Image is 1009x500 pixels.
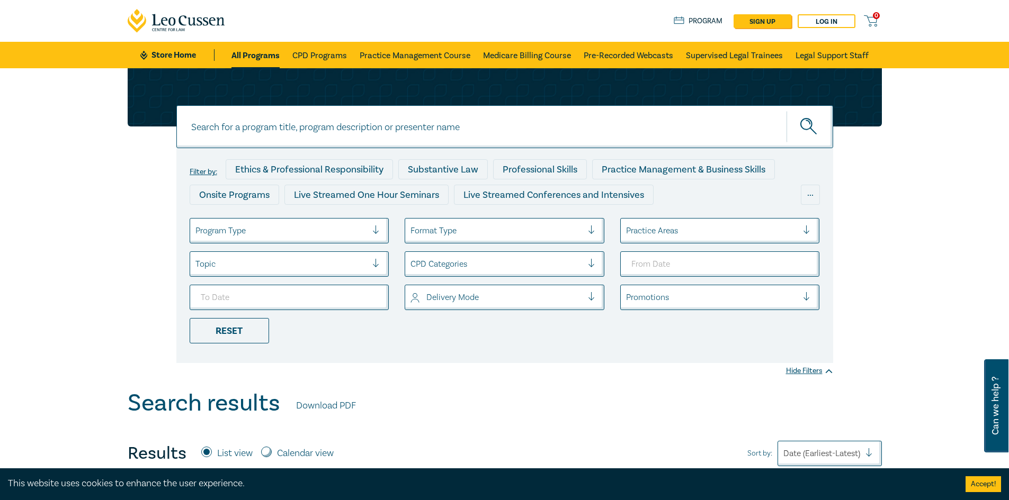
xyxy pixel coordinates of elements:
div: ... [801,185,820,205]
a: Medicare Billing Course [483,42,571,68]
input: select [195,258,198,270]
div: Onsite Programs [190,185,279,205]
a: Practice Management Course [360,42,470,68]
input: select [410,292,413,303]
div: Live Streamed Practical Workshops [190,210,358,230]
input: Search for a program title, program description or presenter name [176,105,833,148]
a: Log in [798,14,855,28]
input: select [410,258,413,270]
input: Sort by [783,448,785,459]
button: Accept cookies [966,476,1001,492]
div: Reset [190,318,269,343]
div: Hide Filters [786,366,833,376]
div: Pre-Recorded Webcasts [363,210,485,230]
div: Live Streamed Conferences and Intensives [454,185,654,205]
div: National Programs [611,210,709,230]
div: 10 CPD Point Packages [490,210,606,230]
a: sign up [734,14,791,28]
input: select [626,225,628,237]
label: Filter by: [190,168,217,176]
a: Download PDF [296,399,356,413]
h4: Results [128,443,186,464]
label: Calendar view [277,447,334,460]
span: Sort by: [747,448,772,459]
input: select [626,292,628,303]
a: Store Home [140,49,214,61]
span: 0 [873,12,880,19]
div: This website uses cookies to enhance the user experience. [8,477,950,490]
div: Substantive Law [398,159,488,179]
a: Legal Support Staff [796,42,869,68]
a: Supervised Legal Trainees [686,42,783,68]
a: CPD Programs [292,42,347,68]
input: select [410,225,413,237]
input: From Date [620,251,820,277]
input: select [195,225,198,237]
a: All Programs [231,42,280,68]
a: Pre-Recorded Webcasts [584,42,673,68]
span: Can we help ? [990,366,1001,446]
div: Practice Management & Business Skills [592,159,775,179]
div: Ethics & Professional Responsibility [226,159,393,179]
input: To Date [190,285,389,310]
a: Program [674,15,723,27]
div: Professional Skills [493,159,587,179]
label: List view [217,447,253,460]
h1: Search results [128,389,280,417]
div: Live Streamed One Hour Seminars [284,185,449,205]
